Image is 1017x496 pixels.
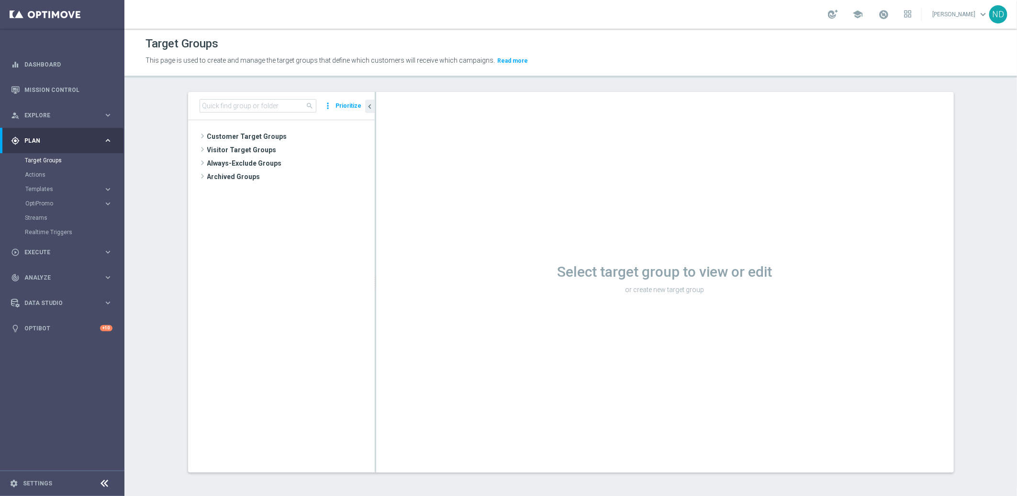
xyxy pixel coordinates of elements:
[25,186,103,192] div: Templates
[11,61,113,68] button: equalizer Dashboard
[366,102,375,111] i: chevron_left
[25,214,100,222] a: Streams
[103,136,112,145] i: keyboard_arrow_right
[11,111,20,120] i: person_search
[24,300,103,306] span: Data Studio
[145,56,495,64] span: This page is used to create and manage the target groups that define which customers will receive...
[376,285,954,294] p: or create new target group
[25,168,123,182] div: Actions
[200,99,316,113] input: Quick find group or folder
[11,248,103,257] div: Execute
[11,86,113,94] button: Mission Control
[103,111,112,120] i: keyboard_arrow_right
[25,201,103,206] div: OptiPromo
[25,225,123,239] div: Realtime Triggers
[25,186,94,192] span: Templates
[376,263,954,281] h1: Select target group to view or edit
[10,479,18,488] i: settings
[103,248,112,257] i: keyboard_arrow_right
[11,136,20,145] i: gps_fixed
[11,137,113,145] button: gps_fixed Plan keyboard_arrow_right
[25,182,123,196] div: Templates
[11,273,20,282] i: track_changes
[11,136,103,145] div: Plan
[25,185,113,193] button: Templates keyboard_arrow_right
[24,77,112,102] a: Mission Control
[11,111,103,120] div: Explore
[24,138,103,144] span: Plan
[207,143,375,157] span: Visitor Target Groups
[852,9,863,20] span: school
[25,211,123,225] div: Streams
[306,102,314,110] span: search
[11,273,103,282] div: Analyze
[11,248,20,257] i: play_circle_outline
[25,157,100,164] a: Target Groups
[207,170,375,183] span: Archived Groups
[24,113,103,118] span: Explore
[11,324,20,333] i: lightbulb
[100,325,112,331] div: +10
[25,196,123,211] div: OptiPromo
[11,112,113,119] button: person_search Explore keyboard_arrow_right
[496,56,529,66] button: Read more
[11,60,20,69] i: equalizer
[978,9,988,20] span: keyboard_arrow_down
[11,248,113,256] button: play_circle_outline Execute keyboard_arrow_right
[11,52,112,77] div: Dashboard
[23,481,52,486] a: Settings
[25,228,100,236] a: Realtime Triggers
[25,201,94,206] span: OptiPromo
[365,100,375,113] button: chevron_left
[324,99,333,113] i: more_vert
[11,274,113,282] button: track_changes Analyze keyboard_arrow_right
[989,5,1007,23] div: ND
[103,185,112,194] i: keyboard_arrow_right
[25,153,123,168] div: Target Groups
[207,130,375,143] span: Customer Target Groups
[24,249,103,255] span: Execute
[24,316,100,341] a: Optibot
[24,275,103,281] span: Analyze
[931,7,989,22] a: [PERSON_NAME]keyboard_arrow_down
[11,325,113,332] button: lightbulb Optibot +10
[145,37,218,51] h1: Target Groups
[103,273,112,282] i: keyboard_arrow_right
[24,52,112,77] a: Dashboard
[11,316,112,341] div: Optibot
[207,157,375,170] span: Always-Exclude Groups
[11,77,112,102] div: Mission Control
[11,299,103,307] div: Data Studio
[11,299,113,307] button: Data Studio keyboard_arrow_right
[25,200,113,207] button: OptiPromo keyboard_arrow_right
[335,100,363,113] button: Prioritize
[25,171,100,179] a: Actions
[103,298,112,307] i: keyboard_arrow_right
[103,199,112,208] i: keyboard_arrow_right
